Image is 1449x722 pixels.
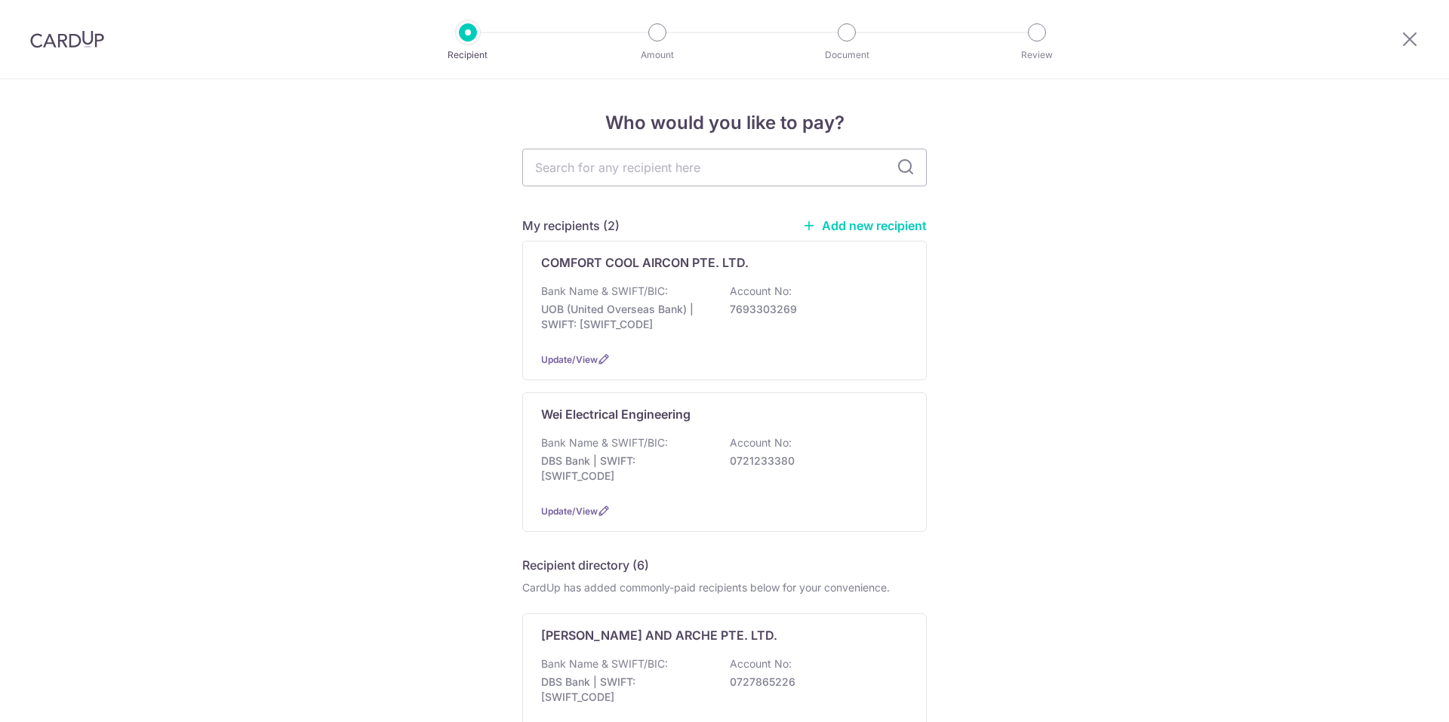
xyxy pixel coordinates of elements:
p: Wei Electrical Engineering [541,405,691,423]
p: 0721233380 [730,453,899,469]
p: Bank Name & SWIFT/BIC: [541,435,668,450]
p: DBS Bank | SWIFT: [SWIFT_CODE] [541,674,710,705]
p: Account No: [730,284,792,299]
p: 7693303269 [730,302,899,317]
h5: My recipients (2) [522,217,620,235]
h5: Recipient directory (6) [522,556,649,574]
a: Update/View [541,354,598,365]
p: 0727865226 [730,674,899,690]
a: Update/View [541,505,598,517]
iframe: Opens a widget where you can find more information [1352,677,1434,714]
p: Account No: [730,656,792,671]
p: Amount [601,48,713,63]
p: UOB (United Overseas Bank) | SWIFT: [SWIFT_CODE] [541,302,710,332]
p: COMFORT COOL AIRCON PTE. LTD. [541,253,749,272]
p: DBS Bank | SWIFT: [SWIFT_CODE] [541,453,710,484]
a: Add new recipient [802,218,927,233]
p: Recipient [412,48,524,63]
p: Account No: [730,435,792,450]
p: Review [981,48,1093,63]
p: Document [791,48,903,63]
p: [PERSON_NAME] AND ARCHE PTE. LTD. [541,626,777,644]
img: CardUp [30,30,104,48]
div: CardUp has added commonly-paid recipients below for your convenience. [522,580,927,595]
h4: Who would you like to pay? [522,109,927,137]
input: Search for any recipient here [522,149,927,186]
p: Bank Name & SWIFT/BIC: [541,656,668,671]
p: Bank Name & SWIFT/BIC: [541,284,668,299]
